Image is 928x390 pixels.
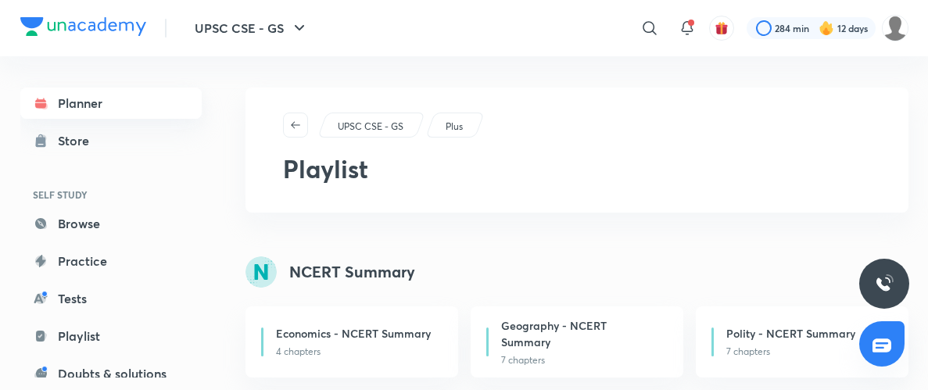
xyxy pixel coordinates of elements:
[819,20,834,36] img: streak
[245,256,277,288] img: syllabus
[20,320,202,352] a: Playlist
[20,358,202,389] a: Doubts & solutions
[20,17,146,36] img: Company Logo
[58,131,99,150] div: Store
[276,325,431,342] h6: Economics - NCERT Summary
[20,181,202,208] h6: SELF STUDY
[715,21,729,35] img: avatar
[726,345,889,359] p: 7 chapters
[882,15,908,41] img: Komal
[443,120,465,134] a: Plus
[471,306,683,377] a: Geography - NCERT Summary7 chapters
[185,13,318,44] button: UPSC CSE - GS
[20,245,202,277] a: Practice
[20,283,202,314] a: Tests
[20,208,202,239] a: Browse
[501,353,664,367] p: 7 chapters
[276,345,439,359] p: 4 chapters
[875,274,894,293] img: ttu
[726,325,855,342] h6: Polity - NCERT Summary
[335,120,406,134] a: UPSC CSE - GS
[20,125,202,156] a: Store
[501,317,657,350] h6: Geography - NCERT Summary
[446,120,463,134] p: Plus
[20,17,146,40] a: Company Logo
[283,150,871,188] h2: Playlist
[709,16,734,41] button: avatar
[696,306,908,377] a: Polity - NCERT Summary7 chapters
[20,88,202,119] a: Planner
[289,260,415,284] h4: NCERT Summary
[245,306,458,377] a: Economics - NCERT Summary4 chapters
[338,120,403,134] p: UPSC CSE - GS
